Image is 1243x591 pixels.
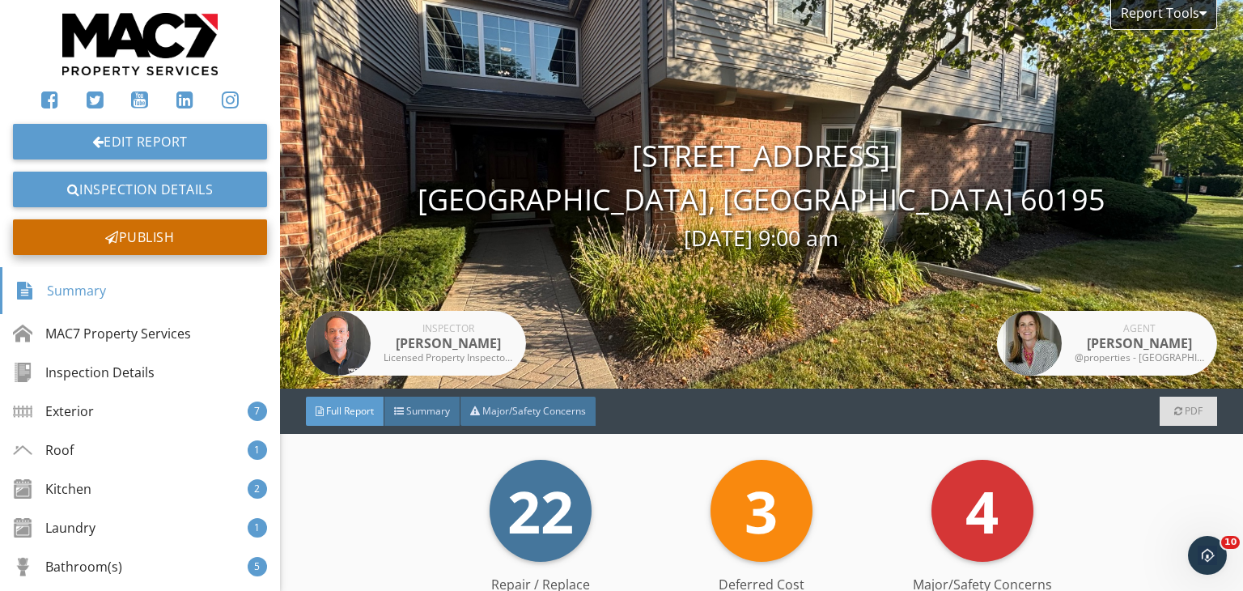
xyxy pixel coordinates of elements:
div: Summary [15,277,106,304]
a: Edit Report [13,124,267,159]
div: [PERSON_NAME] [384,334,513,353]
div: Exterior [13,402,94,421]
div: [STREET_ADDRESS] [GEOGRAPHIC_DATA], [GEOGRAPHIC_DATA] 60195 [280,134,1243,255]
span: Full Report [326,404,374,418]
iframe: Intercom live chat [1188,536,1227,575]
div: Inspection Details [13,363,155,382]
div: 1 [248,440,267,460]
div: 1 [248,518,267,538]
span: 10 [1221,536,1240,549]
div: MAC7 Property Services [13,324,191,343]
a: Inspector [PERSON_NAME] Licensed Property Inspector, 450.013154, Exp [DATE], Certified Sewer Scop... [306,311,526,376]
img: andrew_spectora.jpg [306,311,371,376]
img: jpeg [997,311,1062,376]
div: 2 [248,479,267,499]
span: 3 [745,471,778,551]
div: Bathroom(s) [13,557,122,576]
span: 22 [507,471,574,551]
span: Summary [406,404,450,418]
div: 7 [248,402,267,421]
div: Publish [13,219,267,255]
img: MAC7-Logos_pdf.jpg [62,13,218,75]
span: PDF [1185,404,1203,418]
div: Laundry [13,518,95,538]
div: @properties - [GEOGRAPHIC_DATA] [1075,353,1204,363]
div: Licensed Property Inspector, 450.013154, Exp [DATE], Certified Sewer Scope Technician [384,353,513,363]
div: Roof [13,440,74,460]
div: Inspector [384,324,513,334]
span: 4 [965,471,999,551]
div: Agent [1075,324,1204,334]
div: [PERSON_NAME] [1075,334,1204,353]
div: 5 [248,557,267,576]
div: [DATE] 9:00 am [280,222,1243,255]
a: Inspection Details [13,172,267,207]
div: Kitchen [13,479,91,499]
span: Major/Safety Concerns [482,404,586,418]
